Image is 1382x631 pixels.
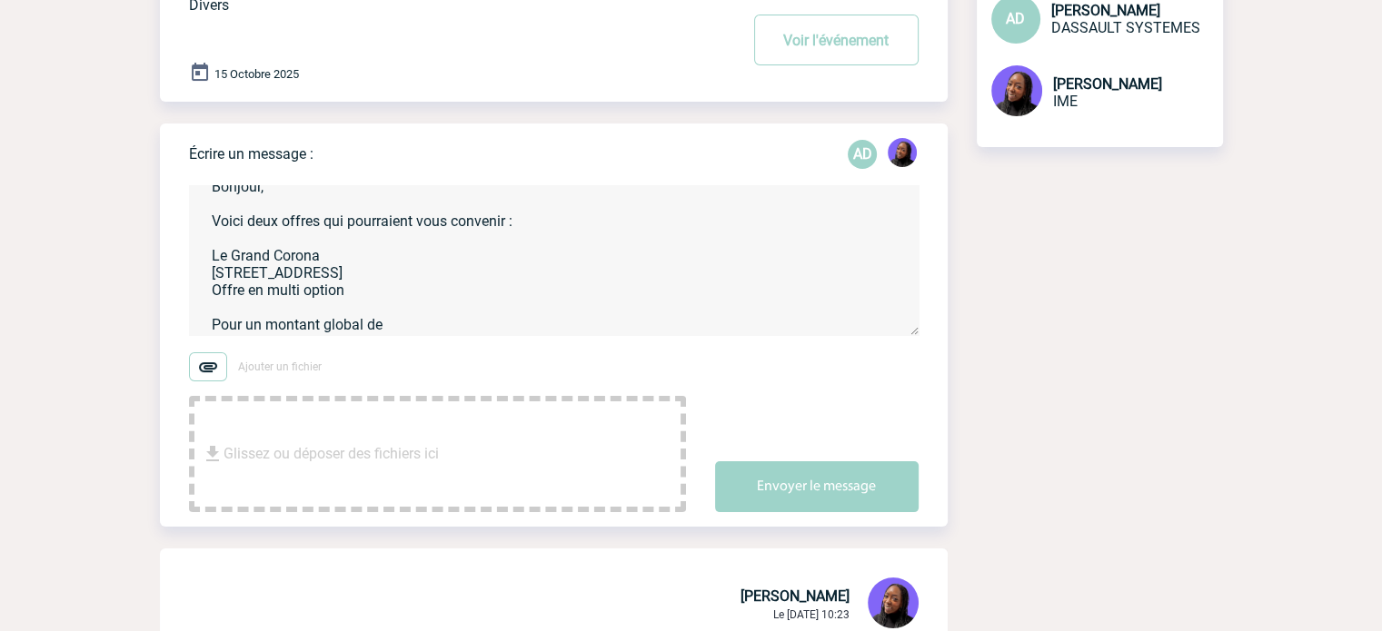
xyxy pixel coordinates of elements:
span: [PERSON_NAME] [1051,2,1160,19]
button: Voir l'événement [754,15,919,65]
button: Envoyer le message [715,461,919,512]
span: 15 Octobre 2025 [214,67,299,81]
span: AD [1006,10,1025,27]
span: [PERSON_NAME] [1053,75,1162,93]
span: DASSAULT SYSTEMES [1051,19,1200,36]
img: file_download.svg [202,443,224,465]
div: Anne-Catherine DELECROIX [848,140,877,169]
img: 131349-0.png [868,577,919,628]
div: Tabaski THIAM [888,138,917,171]
img: 131349-0.png [888,138,917,167]
span: Ajouter un fichier [238,360,322,373]
span: [PERSON_NAME] [741,587,850,605]
span: IME [1053,93,1078,110]
img: 131349-0.png [991,65,1042,116]
p: Écrire un message : [189,145,313,163]
span: Glissez ou déposer des fichiers ici [224,409,439,499]
p: AD [848,140,877,169]
span: Le [DATE] 10:23 [773,608,850,621]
